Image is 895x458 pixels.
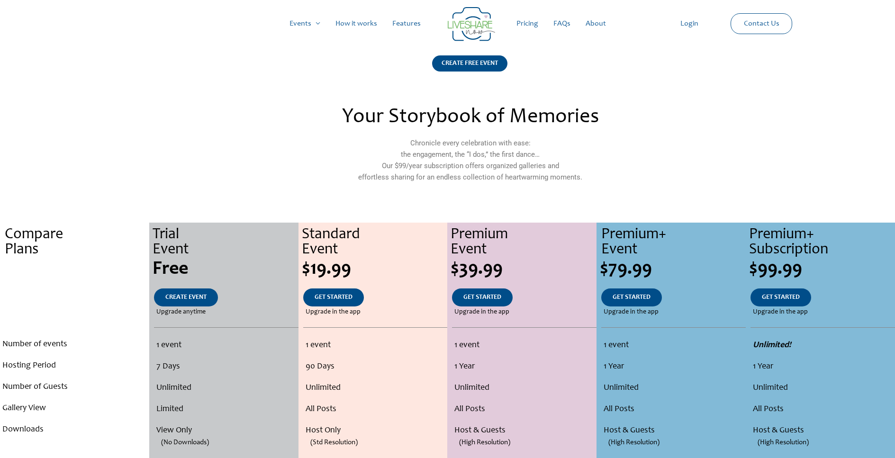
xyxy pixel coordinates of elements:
[452,288,513,306] a: GET STARTED
[454,335,594,356] li: 1 event
[156,306,206,318] span: Upgrade anytime
[156,335,295,356] li: 1 event
[762,294,800,301] span: GET STARTED
[454,377,594,399] li: Unlimited
[306,356,445,377] li: 90 Days
[2,334,147,355] li: Number of events
[736,14,787,34] a: Contact Us
[306,399,445,420] li: All Posts
[165,294,207,301] span: CREATE EVENT
[282,9,328,39] a: Events
[604,420,743,441] li: Host & Guests
[604,356,743,377] li: 1 Year
[62,288,87,306] a: .
[750,288,811,306] a: GET STARTED
[454,306,509,318] span: Upgrade in the app
[310,432,358,453] span: (Std Resolution)
[753,420,893,441] li: Host & Guests
[315,294,353,301] span: GET STARTED
[454,399,594,420] li: All Posts
[546,9,578,39] a: FAQs
[509,9,546,39] a: Pricing
[673,9,706,39] a: Login
[753,341,791,350] strong: Unlimited!
[72,260,77,279] span: .
[156,377,295,399] li: Unlimited
[578,9,614,39] a: About
[753,306,808,318] span: Upgrade in the app
[601,227,746,258] div: Premium+ Event
[454,420,594,441] li: Host & Guests
[5,227,149,258] div: Compare Plans
[601,288,662,306] a: GET STARTED
[459,432,510,453] span: (High Resolution)
[613,294,651,301] span: GET STARTED
[604,399,743,420] li: All Posts
[454,356,594,377] li: 1 Year
[306,306,361,318] span: Upgrade in the app
[306,377,445,399] li: Unlimited
[306,420,445,441] li: Host Only
[604,335,743,356] li: 1 event
[2,377,147,398] li: Number of Guests
[432,55,507,83] a: CREATE FREE EVENT
[17,9,878,39] nav: Site Navigation
[758,432,809,453] span: (High Resolution)
[604,306,659,318] span: Upgrade in the app
[432,55,507,72] div: CREATE FREE EVENT
[265,107,675,128] h2: Your Storybook of Memories
[306,335,445,356] li: 1 event
[73,309,75,315] span: .
[156,356,295,377] li: 7 Days
[156,399,295,420] li: Limited
[448,7,495,41] img: LiveShare logo - Capture & Share Event Memories
[753,356,893,377] li: 1 Year
[2,398,147,419] li: Gallery View
[463,294,501,301] span: GET STARTED
[608,432,660,453] span: (High Resolution)
[604,377,743,399] li: Unlimited
[153,260,298,279] div: Free
[451,260,597,279] div: $39.99
[2,355,147,377] li: Hosting Period
[154,288,218,306] a: CREATE EVENT
[153,227,298,258] div: Trial Event
[451,227,597,258] div: Premium Event
[600,260,746,279] div: $79.99
[749,260,895,279] div: $99.99
[753,399,893,420] li: All Posts
[303,288,364,306] a: GET STARTED
[2,419,147,440] li: Downloads
[749,227,895,258] div: Premium+ Subscription
[302,260,448,279] div: $19.99
[156,420,295,441] li: View Only
[302,227,448,258] div: Standard Event
[161,432,209,453] span: (No Downloads)
[385,9,428,39] a: Features
[73,294,75,301] span: .
[265,137,675,183] p: Chronicle every celebration with ease: the engagement, the “I dos,” the first dance… Our $99/year...
[328,9,385,39] a: How it works
[753,377,893,399] li: Unlimited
